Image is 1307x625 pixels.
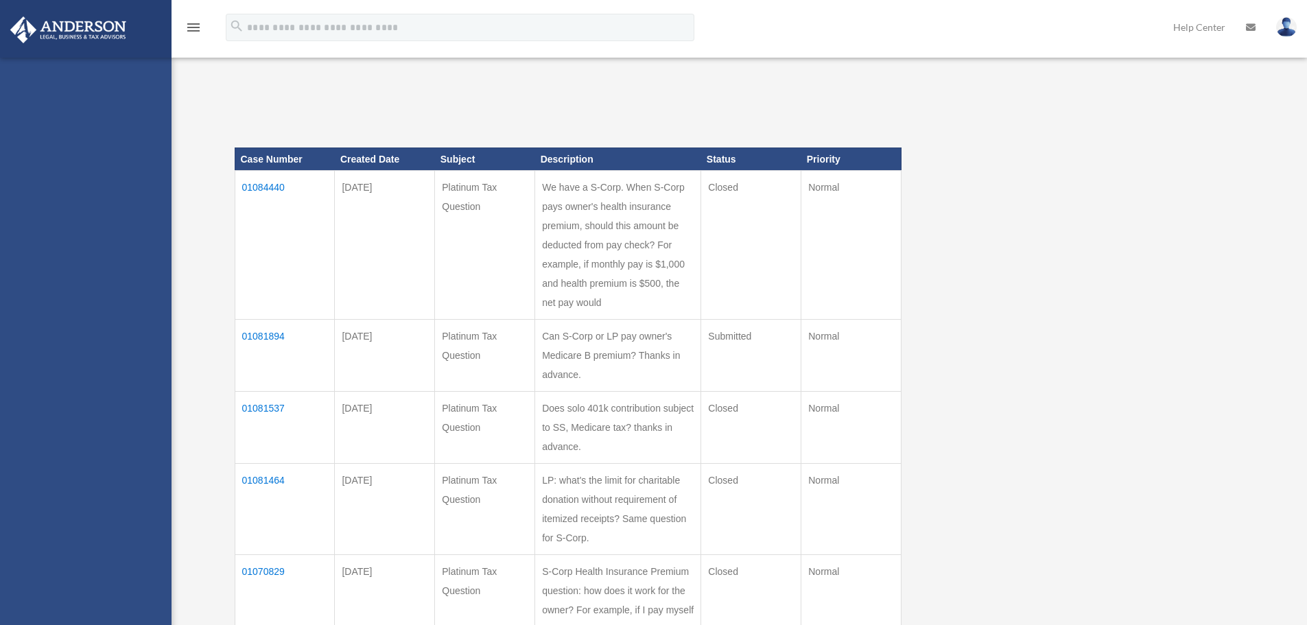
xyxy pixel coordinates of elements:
td: Platinum Tax Question [435,171,535,320]
td: Normal [801,171,902,320]
th: Subject [435,148,535,171]
td: 01084440 [235,171,335,320]
i: search [229,19,244,34]
img: Anderson Advisors Platinum Portal [6,16,130,43]
td: LP: what's the limit for charitable donation without requirement of itemized receipts? Same quest... [535,464,701,555]
td: Does solo 401k contribution subject to SS, Medicare tax? thanks in advance. [535,392,701,464]
td: 01081537 [235,392,335,464]
td: Closed [701,392,801,464]
img: User Pic [1276,17,1297,37]
td: Normal [801,392,902,464]
th: Created Date [335,148,435,171]
td: [DATE] [335,392,435,464]
td: Normal [801,464,902,555]
td: Can S-Corp or LP pay owner's Medicare B premium? Thanks in advance. [535,320,701,392]
td: 01081464 [235,464,335,555]
td: Platinum Tax Question [435,464,535,555]
td: Closed [701,464,801,555]
td: Closed [701,171,801,320]
td: Platinum Tax Question [435,392,535,464]
th: Priority [801,148,902,171]
td: [DATE] [335,171,435,320]
td: Submitted [701,320,801,392]
td: [DATE] [335,320,435,392]
td: [DATE] [335,464,435,555]
th: Status [701,148,801,171]
a: menu [185,24,202,36]
td: 01081894 [235,320,335,392]
td: We have a S-Corp. When S-Corp pays owner's health insurance premium, should this amount be deduct... [535,171,701,320]
td: Normal [801,320,902,392]
th: Case Number [235,148,335,171]
th: Description [535,148,701,171]
td: Platinum Tax Question [435,320,535,392]
i: menu [185,19,202,36]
